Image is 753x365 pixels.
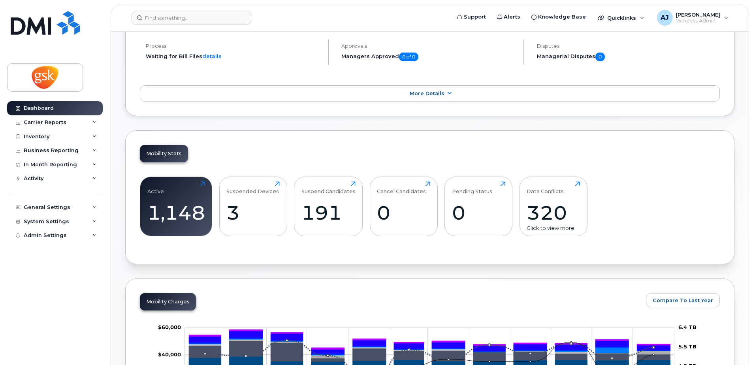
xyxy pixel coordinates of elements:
[146,53,321,60] li: Waiting for Bill Files
[146,43,321,49] h4: Process
[202,53,222,59] a: details
[452,201,505,224] div: 0
[226,181,279,194] div: Suspended Devices
[301,181,356,232] a: Suspend Candidates191
[147,201,205,224] div: 1,148
[537,53,720,61] h5: Managerial Disputes
[158,324,181,330] g: $0
[607,15,636,21] span: Quicklinks
[527,201,580,224] div: 320
[377,181,430,232] a: Cancel Candidates0
[147,181,205,232] a: Active1,148
[301,181,356,194] div: Suspend Candidates
[646,293,720,307] button: Compare To Last Year
[377,181,426,194] div: Cancel Candidates
[341,43,517,49] h4: Approvals
[464,13,486,21] span: Support
[189,341,670,361] g: Roaming
[491,9,526,25] a: Alerts
[678,343,697,350] tspan: 5.5 TB
[527,224,580,232] div: Click to view more
[301,201,356,224] div: 191
[527,181,580,232] a: Data Conflicts320Click to view more
[676,18,720,24] span: Wireless Admin
[341,53,517,61] h5: Managers Approved
[158,351,181,357] tspan: $40,000
[410,90,444,96] span: More Details
[653,297,713,304] span: Compare To Last Year
[592,10,650,26] div: Quicklinks
[678,324,697,330] tspan: 6.4 TB
[538,13,586,21] span: Knowledge Base
[651,10,734,26] div: Avanipal Jauhal
[452,9,491,25] a: Support
[377,201,430,224] div: 0
[527,181,564,194] div: Data Conflicts
[158,324,181,330] tspan: $60,000
[399,53,418,61] span: 0 of 0
[452,181,505,232] a: Pending Status0
[226,201,280,224] div: 3
[526,9,591,25] a: Knowledge Base
[189,331,670,353] g: HST
[158,351,181,357] g: $0
[452,181,492,194] div: Pending Status
[504,13,520,21] span: Alerts
[132,11,251,25] input: Find something...
[537,43,720,49] h4: Disputes
[147,181,164,194] div: Active
[661,13,669,23] span: AJ
[595,53,605,61] span: 0
[226,181,280,232] a: Suspended Devices3
[676,11,720,18] span: [PERSON_NAME]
